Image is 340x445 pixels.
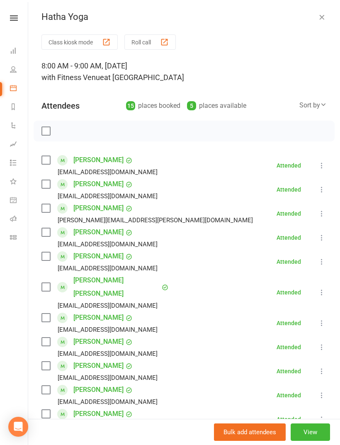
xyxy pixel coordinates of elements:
[73,202,124,215] a: [PERSON_NAME]
[277,392,301,398] div: Attended
[58,396,158,407] div: [EMAIL_ADDRESS][DOMAIN_NAME]
[10,192,29,210] a: General attendance kiosk mode
[187,100,246,112] div: places available
[277,235,301,241] div: Attended
[291,423,330,441] button: View
[8,417,28,437] div: Open Intercom Messenger
[58,372,158,383] div: [EMAIL_ADDRESS][DOMAIN_NAME]
[277,187,301,192] div: Attended
[10,210,29,229] a: Roll call kiosk mode
[126,100,180,112] div: places booked
[10,229,29,248] a: Class kiosk mode
[58,191,158,202] div: [EMAIL_ADDRESS][DOMAIN_NAME]
[277,163,301,168] div: Attended
[58,239,158,250] div: [EMAIL_ADDRESS][DOMAIN_NAME]
[10,80,29,98] a: Calendar
[73,407,124,421] a: [PERSON_NAME]
[58,263,158,274] div: [EMAIL_ADDRESS][DOMAIN_NAME]
[277,368,301,374] div: Attended
[277,344,301,350] div: Attended
[41,100,80,112] div: Attendees
[73,383,124,396] a: [PERSON_NAME]
[58,167,158,178] div: [EMAIL_ADDRESS][DOMAIN_NAME]
[10,42,29,61] a: Dashboard
[58,300,158,311] div: [EMAIL_ADDRESS][DOMAIN_NAME]
[10,61,29,80] a: People
[299,100,327,111] div: Sort by
[277,289,301,295] div: Attended
[124,34,176,50] button: Roll call
[73,153,124,167] a: [PERSON_NAME]
[277,320,301,326] div: Attended
[104,73,184,82] span: at [GEOGRAPHIC_DATA]
[126,101,135,110] div: 15
[73,335,124,348] a: [PERSON_NAME]
[277,416,301,422] div: Attended
[41,60,327,83] div: 8:00 AM - 9:00 AM, [DATE]
[41,34,118,50] button: Class kiosk mode
[58,348,158,359] div: [EMAIL_ADDRESS][DOMAIN_NAME]
[10,173,29,192] a: What's New
[214,423,286,441] button: Bulk add attendees
[277,211,301,216] div: Attended
[73,311,124,324] a: [PERSON_NAME]
[58,324,158,335] div: [EMAIL_ADDRESS][DOMAIN_NAME]
[73,178,124,191] a: [PERSON_NAME]
[73,250,124,263] a: [PERSON_NAME]
[187,101,196,110] div: 5
[277,259,301,265] div: Attended
[41,73,104,82] span: with Fitness Venue
[73,359,124,372] a: [PERSON_NAME]
[73,274,160,300] a: [PERSON_NAME] [PERSON_NAME]
[73,226,124,239] a: [PERSON_NAME]
[58,215,253,226] div: [PERSON_NAME][EMAIL_ADDRESS][PERSON_NAME][DOMAIN_NAME]
[10,98,29,117] a: Reports
[10,136,29,154] a: Assessments
[28,12,340,22] div: Hatha Yoga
